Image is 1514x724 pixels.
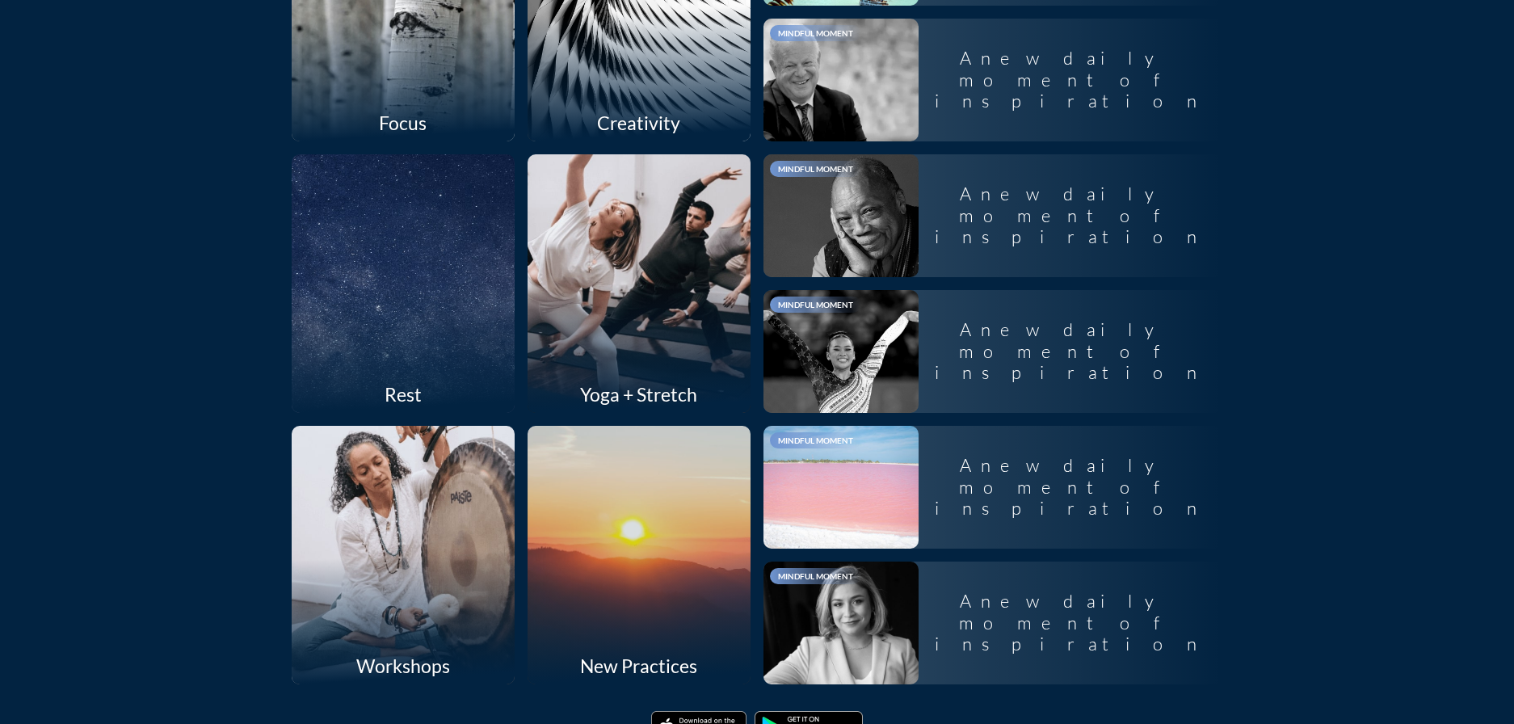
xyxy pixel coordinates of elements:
div: A new daily moment of inspiration [919,306,1223,396]
div: Yoga + Stretch [528,376,751,413]
span: Mindful Moment [778,300,853,309]
span: Mindful Moment [778,164,853,174]
span: Mindful Moment [778,436,853,445]
div: Workshops [292,647,515,684]
span: Mindful Moment [778,571,853,581]
div: A new daily moment of inspiration [919,578,1223,667]
span: Mindful Moment [778,28,853,38]
div: A new daily moment of inspiration [919,170,1223,260]
div: Focus [292,104,515,141]
div: A new daily moment of inspiration [919,442,1223,532]
div: New Practices [528,647,751,684]
div: Creativity [528,104,751,141]
div: A new daily moment of inspiration [919,35,1223,124]
div: Rest [292,376,515,413]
